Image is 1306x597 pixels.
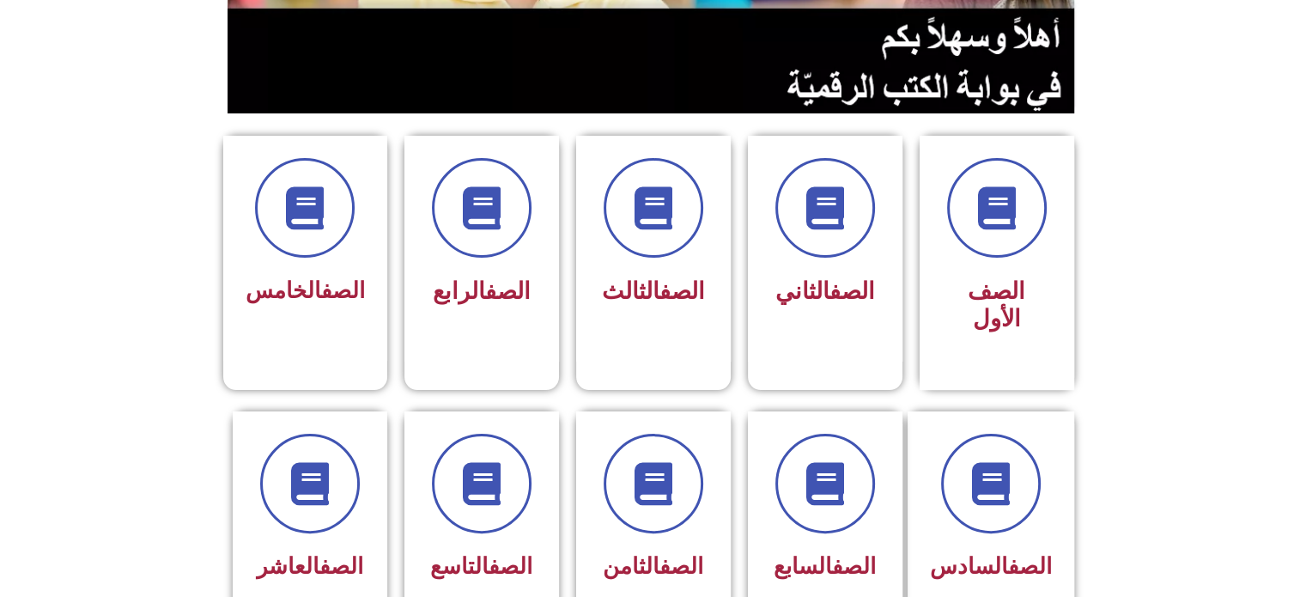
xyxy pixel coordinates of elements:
span: السادس [930,553,1052,579]
a: الصف [659,277,705,305]
span: الثامن [603,553,703,579]
a: الصف [659,553,703,579]
span: الخامس [246,277,365,303]
span: التاسع [430,553,532,579]
a: الصف [1008,553,1052,579]
a: الصف [319,553,363,579]
a: الصف [485,277,531,305]
a: الصف [832,553,876,579]
span: السابع [774,553,876,579]
a: الصف [829,277,875,305]
span: الصف الأول [968,277,1025,332]
span: الثاني [775,277,875,305]
a: الصف [489,553,532,579]
span: العاشر [257,553,363,579]
span: الثالث [602,277,705,305]
span: الرابع [433,277,531,305]
a: الصف [321,277,365,303]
